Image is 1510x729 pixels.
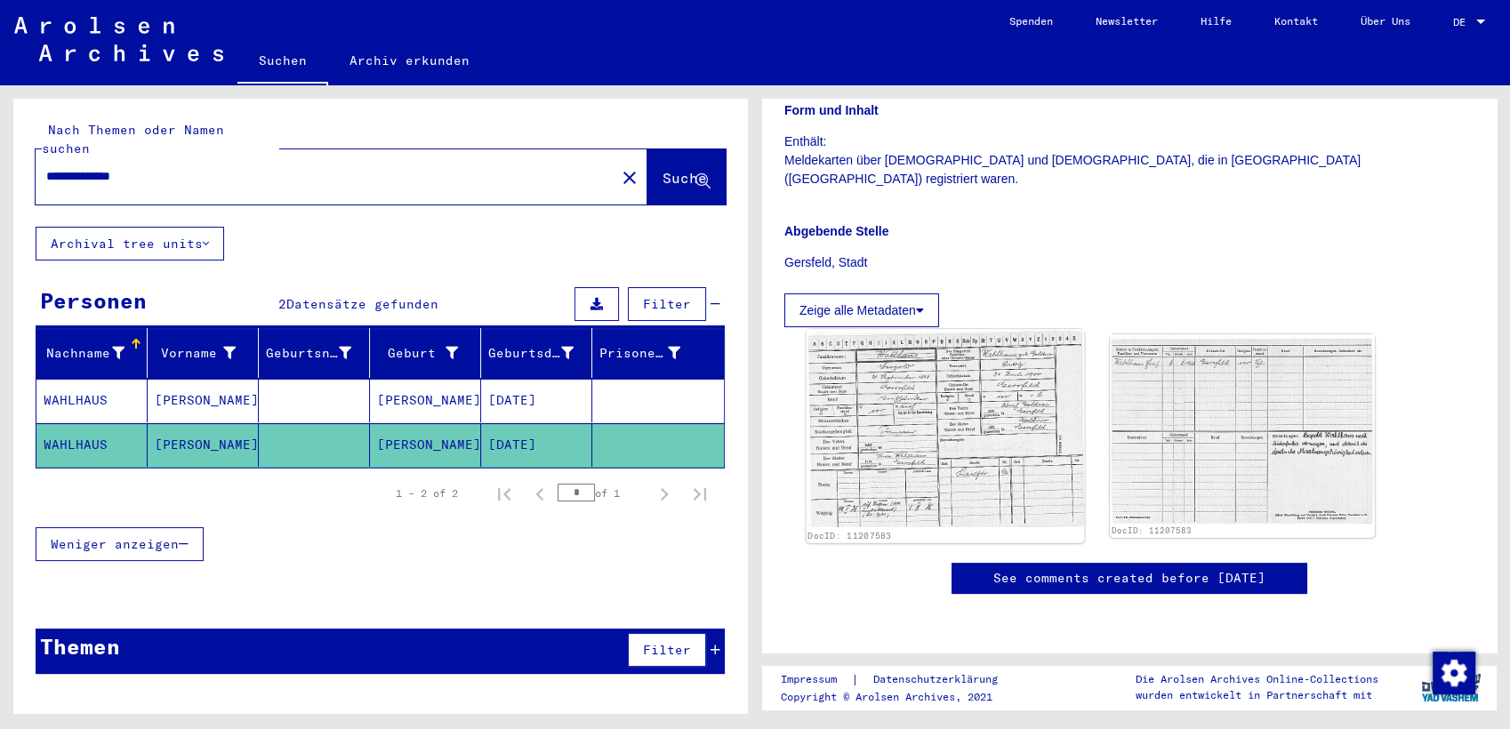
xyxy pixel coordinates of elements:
[784,224,888,238] b: Abgebende Stelle
[44,339,147,367] div: Nachname
[481,328,592,378] mat-header-cell: Geburtsdatum
[558,485,647,501] div: of 1
[993,569,1265,588] a: See comments created before [DATE]
[784,253,1474,272] p: Gersfeld, Stadt
[488,344,574,363] div: Geburtsdatum
[486,476,522,511] button: First page
[784,103,879,117] b: Form und Inhalt
[40,630,120,662] div: Themen
[784,132,1474,188] p: Enthält: Meldekarten über [DEMOGRAPHIC_DATA] und [DEMOGRAPHIC_DATA], die in [GEOGRAPHIC_DATA] ([G...
[42,122,224,156] mat-label: Nach Themen oder Namen suchen
[682,476,718,511] button: Last page
[1453,16,1473,28] span: DE
[859,670,1019,689] a: Datenschutzerklärung
[663,169,707,187] span: Suche
[488,339,596,367] div: Geburtsdatum
[237,39,328,85] a: Suchen
[370,328,481,378] mat-header-cell: Geburt‏
[148,379,259,422] mat-cell: [PERSON_NAME]
[807,329,1085,527] img: 001.jpg
[155,344,236,363] div: Vorname
[643,642,691,658] span: Filter
[1136,671,1378,687] p: Die Arolsen Archives Online-Collections
[36,423,148,467] mat-cell: WAHLHAUS
[481,423,592,467] mat-cell: [DATE]
[599,339,703,367] div: Prisoner #
[781,670,1019,689] div: |
[481,379,592,422] mat-cell: [DATE]
[14,17,223,61] img: Arolsen_neg.svg
[36,227,224,260] button: Archival tree units
[370,379,481,422] mat-cell: [PERSON_NAME]
[599,344,680,363] div: Prisoner #
[266,339,373,367] div: Geburtsname
[51,536,179,552] span: Weniger anzeigen
[328,39,491,82] a: Archiv erkunden
[628,633,706,667] button: Filter
[266,344,351,363] div: Geburtsname
[781,670,851,689] a: Impressum
[259,328,370,378] mat-header-cell: Geburtsname
[278,296,286,312] span: 2
[44,344,124,363] div: Nachname
[155,339,258,367] div: Vorname
[1112,525,1192,535] a: DocID: 11207583
[784,293,939,327] button: Zeige alle Metadaten
[36,379,148,422] mat-cell: WAHLHAUS
[612,159,647,195] button: Clear
[1110,334,1375,523] img: 002.jpg
[1136,687,1378,703] p: wurden entwickelt in Partnerschaft mit
[377,344,458,363] div: Geburt‏
[148,423,259,467] mat-cell: [PERSON_NAME]
[36,328,148,378] mat-header-cell: Nachname
[522,476,558,511] button: Previous page
[1433,652,1475,694] img: Zustimmung ändern
[647,149,726,204] button: Suche
[396,485,458,501] div: 1 – 2 of 2
[370,423,481,467] mat-cell: [PERSON_NAME]
[36,527,204,561] button: Weniger anzeigen
[647,476,682,511] button: Next page
[1418,665,1484,709] img: yv_logo.png
[628,287,706,321] button: Filter
[592,328,724,378] mat-header-cell: Prisoner #
[807,530,892,541] a: DocID: 11207583
[148,328,259,378] mat-header-cell: Vorname
[377,339,480,367] div: Geburt‏
[286,296,438,312] span: Datensätze gefunden
[643,296,691,312] span: Filter
[40,284,147,316] div: Personen
[781,689,1019,705] p: Copyright © Arolsen Archives, 2021
[619,167,640,188] mat-icon: close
